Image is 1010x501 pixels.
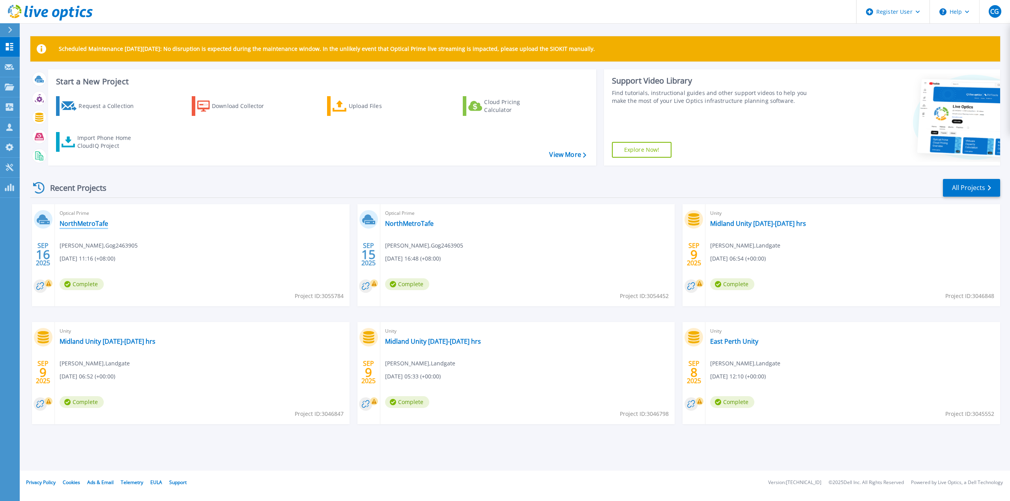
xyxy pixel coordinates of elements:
[385,209,670,218] span: Optical Prime
[77,134,139,150] div: Import Phone Home CloudIQ Project
[60,359,130,368] span: [PERSON_NAME] , Landgate
[385,241,463,250] span: [PERSON_NAME] , Gog2463905
[710,209,995,218] span: Unity
[945,410,994,418] span: Project ID: 3045552
[612,142,672,158] a: Explore Now!
[710,337,758,345] a: East Perth Unity
[56,77,586,86] h3: Start a New Project
[710,278,754,290] span: Complete
[60,220,108,227] a: NorthMetroTafe
[620,292,669,300] span: Project ID: 3054452
[686,240,701,269] div: SEP 2025
[361,251,376,258] span: 15
[60,278,104,290] span: Complete
[361,358,376,387] div: SEP 2025
[60,337,155,345] a: Midland Unity [DATE]-[DATE] hrs
[169,479,187,486] a: Support
[690,369,698,376] span: 8
[192,96,280,116] a: Download Collector
[484,98,547,114] div: Cloud Pricing Calculator
[30,178,117,197] div: Recent Projects
[361,240,376,269] div: SEP 2025
[327,96,415,116] a: Upload Files
[385,327,670,335] span: Unity
[60,327,345,335] span: Unity
[945,292,994,300] span: Project ID: 3046848
[295,410,344,418] span: Project ID: 3046847
[710,220,806,227] a: Midland Unity [DATE]-[DATE] hrs
[150,479,162,486] a: EULA
[56,96,144,116] a: Request a Collection
[690,251,698,258] span: 9
[79,98,142,114] div: Request a Collection
[385,220,434,227] a: NorthMetroTafe
[26,479,56,486] a: Privacy Policy
[60,396,104,408] span: Complete
[385,359,455,368] span: [PERSON_NAME] , Landgate
[59,46,595,52] p: Scheduled Maintenance [DATE][DATE]: No disruption is expected during the maintenance window. In t...
[710,254,766,263] span: [DATE] 06:54 (+00:00)
[710,327,995,335] span: Unity
[385,278,429,290] span: Complete
[385,396,429,408] span: Complete
[60,209,345,218] span: Optical Prime
[349,98,412,114] div: Upload Files
[36,358,50,387] div: SEP 2025
[911,480,1003,485] li: Powered by Live Optics, a Dell Technology
[549,151,586,158] a: View More
[63,479,80,486] a: Cookies
[39,369,47,376] span: 9
[87,479,114,486] a: Ads & Email
[60,241,138,250] span: [PERSON_NAME] , Gog2463905
[829,480,904,485] li: © 2025 Dell Inc. All Rights Reserved
[463,96,551,116] a: Cloud Pricing Calculator
[295,292,344,300] span: Project ID: 3055784
[385,337,481,345] a: Midland Unity [DATE]-[DATE] hrs
[612,76,817,86] div: Support Video Library
[60,372,115,381] span: [DATE] 06:52 (+00:00)
[60,254,115,263] span: [DATE] 11:16 (+08:00)
[36,251,50,258] span: 16
[385,254,441,263] span: [DATE] 16:48 (+08:00)
[990,8,999,15] span: CG
[212,98,275,114] div: Download Collector
[121,479,143,486] a: Telemetry
[710,241,780,250] span: [PERSON_NAME] , Landgate
[36,240,50,269] div: SEP 2025
[620,410,669,418] span: Project ID: 3046798
[710,396,754,408] span: Complete
[365,369,372,376] span: 9
[943,179,1000,197] a: All Projects
[385,372,441,381] span: [DATE] 05:33 (+00:00)
[768,480,821,485] li: Version: [TECHNICAL_ID]
[710,359,780,368] span: [PERSON_NAME] , Landgate
[612,89,817,105] div: Find tutorials, instructional guides and other support videos to help you make the most of your L...
[686,358,701,387] div: SEP 2025
[710,372,766,381] span: [DATE] 12:10 (+00:00)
